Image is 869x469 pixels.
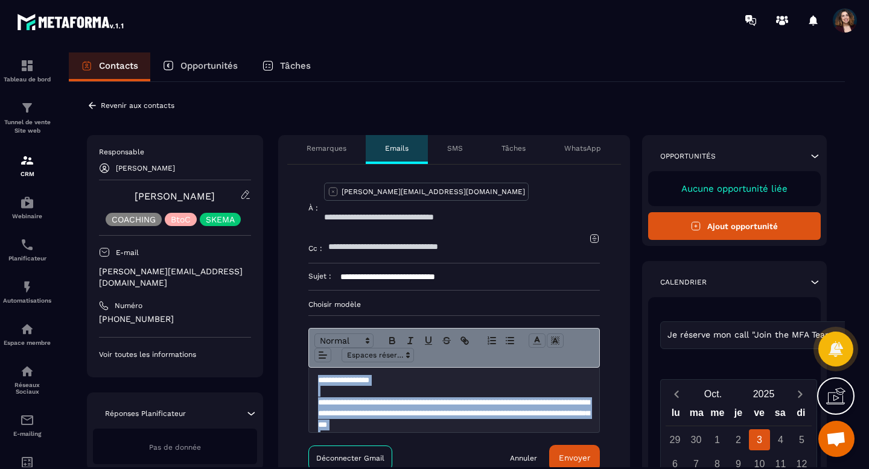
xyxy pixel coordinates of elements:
p: Tâches [280,60,311,71]
a: Contacts [69,52,150,81]
a: Opportunités [150,52,250,81]
a: automationsautomationsAutomatisations [3,271,51,313]
p: CRM [3,171,51,177]
p: WhatsApp [564,143,601,153]
p: COACHING [112,215,156,224]
div: Search for option [660,321,865,349]
p: Calendrier [660,277,707,287]
div: lu [665,404,686,426]
img: formation [20,58,34,73]
div: 2 [728,429,749,450]
p: SKEMA [206,215,235,224]
a: Annuler [510,453,537,463]
p: Opportunités [180,60,238,71]
p: Réseaux Sociaux [3,382,51,395]
p: Responsable [99,147,251,157]
div: di [791,404,812,426]
p: Tunnel de vente Site web [3,118,51,135]
div: sa [769,404,791,426]
span: Je réserve mon call "Join the MFA Team" [665,329,839,342]
a: formationformationCRM [3,144,51,186]
button: Ajout opportunité [648,212,821,240]
div: je [728,404,749,426]
div: 4 [770,429,791,450]
a: social-networksocial-networkRéseaux Sociaux [3,355,51,404]
a: schedulerschedulerPlanificateur [3,228,51,271]
p: Voir toutes les informations [99,350,251,359]
p: Tableau de bord [3,76,51,83]
p: [PERSON_NAME] [116,164,175,172]
img: social-network [20,364,34,379]
p: Aucune opportunité liée [660,183,809,194]
p: Tâches [501,143,526,153]
span: Pas de donnée [149,443,201,452]
button: Open years overlay [739,383,789,404]
p: Planificateur [3,255,51,262]
button: Previous month [666,386,688,402]
button: Open months overlay [688,383,739,404]
div: 29 [664,429,686,450]
p: Numéro [115,301,142,310]
a: emailemailE-mailing [3,404,51,446]
p: [PERSON_NAME][EMAIL_ADDRESS][DOMAIN_NAME] [99,266,251,289]
p: Réponses Planificateur [105,409,186,418]
p: Emails [385,143,409,153]
a: formationformationTableau de bord [3,49,51,92]
p: BtoC [171,215,191,224]
a: Tâches [250,52,323,81]
p: À : [308,203,318,213]
img: logo [17,11,126,33]
p: Choisir modèle [308,300,600,309]
p: E-mail [116,248,139,257]
button: Next month [789,386,812,402]
p: [PERSON_NAME][EMAIL_ADDRESS][DOMAIN_NAME] [342,187,525,197]
div: ve [749,404,770,426]
img: formation [20,153,34,168]
a: formationformationTunnel de vente Site web [3,92,51,144]
p: E-mailing [3,430,51,437]
a: automationsautomationsWebinaire [3,186,51,228]
img: automations [20,195,34,210]
div: 1 [707,429,728,450]
div: 3 [749,429,770,450]
p: Contacts [99,60,138,71]
div: Ouvrir le chat [818,421,855,457]
p: Revenir aux contacts [101,101,174,110]
div: me [707,404,728,426]
div: ma [686,404,707,426]
p: Remarques [307,143,346,153]
a: [PERSON_NAME] [135,190,215,202]
img: automations [20,280,34,294]
img: scheduler [20,238,34,252]
p: Webinaire [3,213,51,219]
p: Sujet : [308,271,331,281]
img: formation [20,101,34,115]
a: automationsautomationsEspace membre [3,313,51,355]
p: [PHONE_NUMBER] [99,313,251,325]
p: Cc : [308,244,322,253]
p: Automatisations [3,297,51,304]
p: SMS [447,143,463,153]
p: Opportunités [660,151,716,161]
div: 5 [791,429,812,450]
img: email [20,413,34,427]
img: automations [20,322,34,336]
div: 30 [686,429,707,450]
p: Espace membre [3,339,51,346]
